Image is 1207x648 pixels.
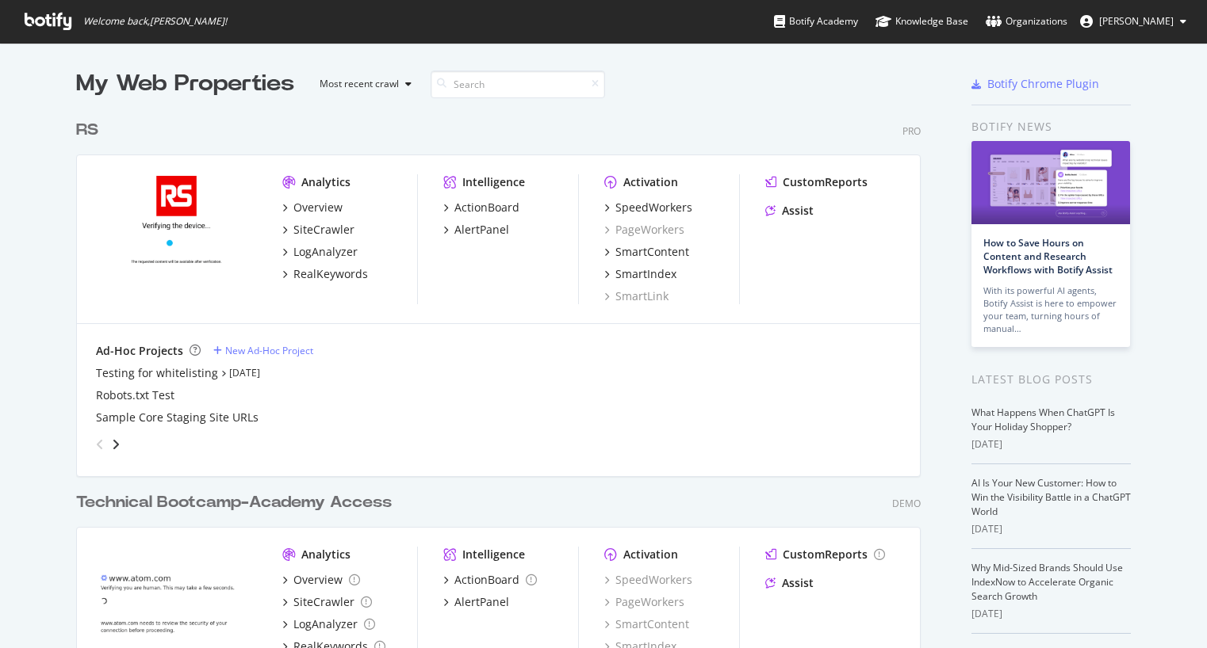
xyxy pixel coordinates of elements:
[454,222,509,238] div: AlertPanel
[229,366,260,379] a: [DATE]
[431,71,605,98] input: Search
[623,547,678,562] div: Activation
[615,200,692,215] div: SpeedWorkers
[96,174,257,303] img: www.alliedelec.com
[282,222,354,238] a: SiteCrawler
[454,572,519,588] div: ActionBoard
[96,365,218,381] a: Testing for whitelisting
[971,406,1115,433] a: What Happens When ChatGPT Is Your Holiday Shopper?
[623,174,678,190] div: Activation
[971,476,1131,518] a: AI Is Your New Customer: How to Win the Visibility Battle in a ChatGPT World
[76,119,98,142] div: RS
[301,547,351,562] div: Analytics
[782,203,814,219] div: Assist
[971,118,1131,135] div: Botify news
[454,594,509,610] div: AlertPanel
[765,174,868,190] a: CustomReports
[443,200,519,215] a: ActionBoard
[765,203,814,219] a: Assist
[615,266,676,282] div: SmartIndex
[96,410,259,425] a: Sample Core Staging Site URLs
[604,266,676,282] a: SmartIndex
[892,497,921,510] div: Demo
[293,266,368,282] div: RealKeywords
[462,174,525,190] div: Intelligence
[604,572,692,588] a: SpeedWorkers
[986,13,1067,29] div: Organizations
[971,371,1131,388] div: Latest Blog Posts
[1067,9,1199,34] button: [PERSON_NAME]
[282,200,343,215] a: Overview
[443,222,509,238] a: AlertPanel
[604,288,669,304] a: SmartLink
[604,222,684,238] a: PageWorkers
[76,68,294,100] div: My Web Properties
[90,432,110,457] div: angle-left
[76,491,398,514] a: Technical Bootcamp-Academy Access
[604,616,689,632] a: SmartContent
[971,76,1099,92] a: Botify Chrome Plugin
[454,200,519,215] div: ActionBoard
[110,436,121,452] div: angle-right
[293,616,358,632] div: LogAnalyzer
[301,174,351,190] div: Analytics
[443,594,509,610] a: AlertPanel
[604,244,689,260] a: SmartContent
[971,437,1131,452] div: [DATE]
[983,236,1113,276] a: How to Save Hours on Content and Research Workflows with Botify Assist
[783,547,868,562] div: CustomReports
[971,522,1131,536] div: [DATE]
[615,244,689,260] div: SmartContent
[971,141,1130,224] img: How to Save Hours on Content and Research Workflows with Botify Assist
[96,387,174,403] a: Robots.txt Test
[1099,14,1174,28] span: Brandon Shallenberger
[782,575,814,591] div: Assist
[983,284,1118,335] div: With its powerful AI agents, Botify Assist is here to empower your team, turning hours of manual…
[293,200,343,215] div: Overview
[293,572,343,588] div: Overview
[443,572,537,588] a: ActionBoard
[971,561,1123,603] a: Why Mid-Sized Brands Should Use IndexNow to Accelerate Organic Search Growth
[293,594,354,610] div: SiteCrawler
[765,575,814,591] a: Assist
[282,616,375,632] a: LogAnalyzer
[604,200,692,215] a: SpeedWorkers
[282,572,360,588] a: Overview
[83,15,227,28] span: Welcome back, [PERSON_NAME] !
[96,343,183,359] div: Ad-Hoc Projects
[783,174,868,190] div: CustomReports
[282,266,368,282] a: RealKeywords
[307,71,418,97] button: Most recent crawl
[462,547,525,562] div: Intelligence
[604,594,684,610] a: PageWorkers
[225,344,313,357] div: New Ad-Hoc Project
[320,79,399,89] div: Most recent crawl
[213,344,313,357] a: New Ad-Hoc Project
[293,244,358,260] div: LogAnalyzer
[76,491,392,514] div: Technical Bootcamp-Academy Access
[987,76,1099,92] div: Botify Chrome Plugin
[765,547,885,562] a: CustomReports
[282,594,372,610] a: SiteCrawler
[876,13,968,29] div: Knowledge Base
[76,119,105,142] a: RS
[774,13,858,29] div: Botify Academy
[293,222,354,238] div: SiteCrawler
[902,124,921,138] div: Pro
[282,244,358,260] a: LogAnalyzer
[971,607,1131,621] div: [DATE]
